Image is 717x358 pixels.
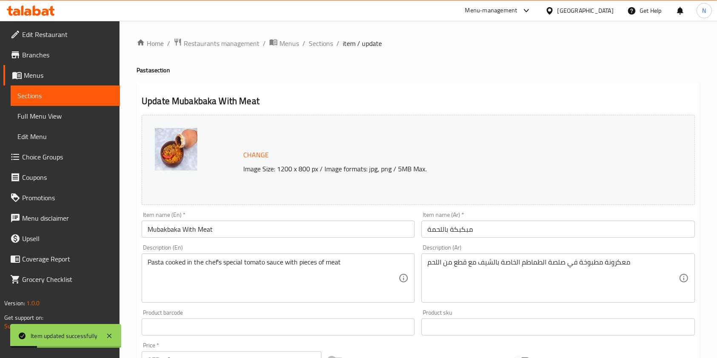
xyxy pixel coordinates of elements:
span: Upsell [22,233,113,244]
a: Menus [3,65,120,85]
span: Grocery Checklist [22,274,113,284]
a: Sections [309,38,333,48]
span: Version: [4,298,25,309]
a: Edit Restaurant [3,24,120,45]
span: 1.0.0 [26,298,40,309]
a: Support.OpsPlatform [4,321,58,332]
img: 20240111_TALABAT_UAE__Kaz638406556266901142.jpg [155,128,197,170]
span: Menu disclaimer [22,213,113,223]
a: Menu disclaimer [3,208,120,228]
li: / [302,38,305,48]
h2: Update Mubakbaka With Meat [142,95,695,108]
span: Promotions [22,193,113,203]
span: Choice Groups [22,152,113,162]
span: Edit Restaurant [22,29,113,40]
a: Branches [3,45,120,65]
li: / [263,38,266,48]
button: Change [240,146,272,164]
a: Sections [11,85,120,106]
nav: breadcrumb [137,38,700,49]
a: Grocery Checklist [3,269,120,290]
span: Menus [24,70,113,80]
span: Branches [22,50,113,60]
div: [GEOGRAPHIC_DATA] [558,6,614,15]
span: Menus [279,38,299,48]
span: N [702,6,706,15]
input: Enter name Ar [421,221,694,238]
span: Get support on: [4,312,43,323]
h4: Pasta section [137,66,700,74]
a: Restaurants management [174,38,259,49]
a: Coverage Report [3,249,120,269]
span: Sections [17,91,113,101]
span: item / update [343,38,382,48]
p: Image Size: 1200 x 800 px / Image formats: jpg, png / 5MB Max. [240,164,635,174]
input: Please enter product barcode [142,318,415,335]
span: Edit Menu [17,131,113,142]
span: Change [243,149,269,161]
li: / [336,38,339,48]
a: Promotions [3,188,120,208]
a: Home [137,38,164,48]
span: Full Menu View [17,111,113,121]
a: Menus [269,38,299,49]
a: Upsell [3,228,120,249]
a: Full Menu View [11,106,120,126]
a: Choice Groups [3,147,120,167]
a: Edit Menu [11,126,120,147]
span: Restaurants management [184,38,259,48]
div: Item updated successfully [31,331,97,341]
textarea: معكرونة مطبوخة في صلصة الطماطم الخاصة بالشيف مع قطع من اللحم [427,258,678,298]
a: Coupons [3,167,120,188]
div: Menu-management [465,6,518,16]
li: / [167,38,170,48]
input: Enter name En [142,221,415,238]
span: Coverage Report [22,254,113,264]
span: Coupons [22,172,113,182]
textarea: Pasta cooked in the chef's special tomato sauce with pieces of meat [148,258,398,298]
input: Please enter product sku [421,318,694,335]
